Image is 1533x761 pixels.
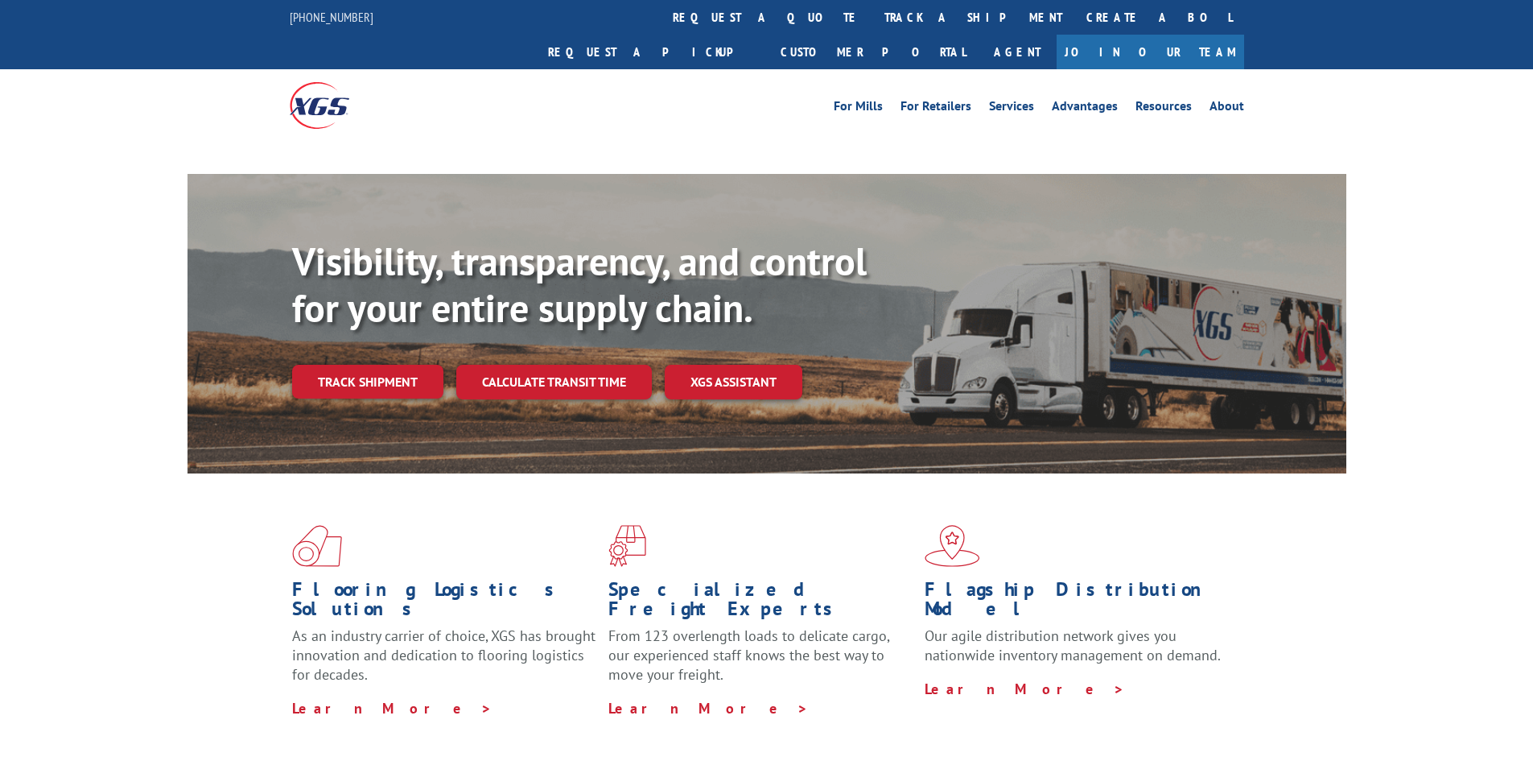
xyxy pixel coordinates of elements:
a: Learn More > [608,699,809,718]
h1: Specialized Freight Experts [608,580,913,627]
a: Calculate transit time [456,365,652,399]
a: Track shipment [292,365,443,399]
a: For Mills [834,100,883,118]
a: Learn More > [925,680,1125,698]
a: Resources [1135,100,1192,118]
img: xgs-icon-focused-on-flooring-red [608,525,646,567]
a: Customer Portal [769,35,978,69]
a: About [1210,100,1244,118]
p: From 123 overlength loads to delicate cargo, our experienced staff knows the best way to move you... [608,627,913,698]
span: As an industry carrier of choice, XGS has brought innovation and dedication to flooring logistics... [292,627,595,684]
a: Advantages [1052,100,1118,118]
a: [PHONE_NUMBER] [290,9,373,25]
a: Request a pickup [536,35,769,69]
a: Join Our Team [1057,35,1244,69]
a: For Retailers [900,100,971,118]
a: Agent [978,35,1057,69]
h1: Flooring Logistics Solutions [292,580,596,627]
h1: Flagship Distribution Model [925,580,1229,627]
a: XGS ASSISTANT [665,365,802,399]
span: Our agile distribution network gives you nationwide inventory management on demand. [925,627,1221,664]
img: xgs-icon-flagship-distribution-model-red [925,525,980,567]
img: xgs-icon-total-supply-chain-intelligence-red [292,525,342,567]
b: Visibility, transparency, and control for your entire supply chain. [292,236,867,333]
a: Services [989,100,1034,118]
a: Learn More > [292,699,492,718]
